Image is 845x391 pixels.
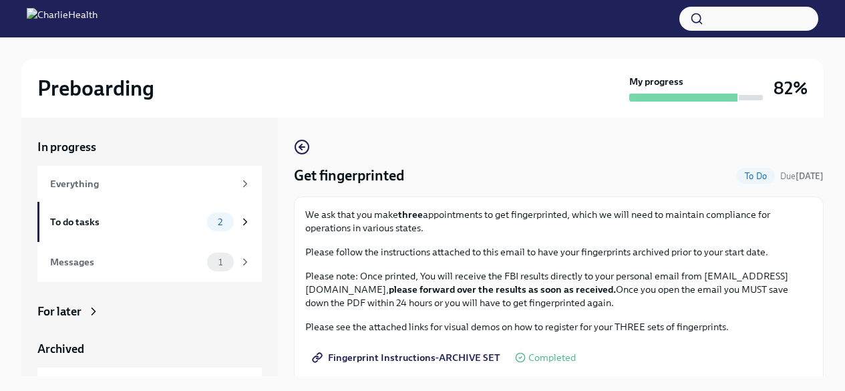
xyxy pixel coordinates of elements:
[305,208,812,235] p: We ask that you make appointments to get fingerprinted, which we will need to maintain compliance...
[37,242,262,282] a: Messages1
[398,209,423,221] strong: three
[210,217,230,227] span: 2
[50,176,234,191] div: Everything
[37,202,262,242] a: To do tasks2
[37,75,154,102] h2: Preboarding
[774,76,808,100] h3: 82%
[37,166,262,202] a: Everything
[796,171,824,181] strong: [DATE]
[305,269,812,309] p: Please note: Once printed, You will receive the FBI results directly to your personal email from ...
[389,283,616,295] strong: please forward over the results as soon as received.
[315,351,500,364] span: Fingerprint Instructions-ARCHIVE SET
[37,341,262,357] a: Archived
[305,245,812,259] p: Please follow the instructions attached to this email to have your fingerprints archived prior to...
[210,257,230,267] span: 1
[780,171,824,181] span: Due
[27,8,98,29] img: CharlieHealth
[50,255,202,269] div: Messages
[629,75,683,88] strong: My progress
[294,166,404,186] h4: Get fingerprinted
[50,215,202,229] div: To do tasks
[780,170,824,182] span: October 10th, 2025 09:00
[37,139,262,155] a: In progress
[305,344,510,371] a: Fingerprint Instructions-ARCHIVE SET
[528,353,576,363] span: Completed
[737,171,775,181] span: To Do
[37,303,262,319] a: For later
[37,303,81,319] div: For later
[305,320,812,334] p: Please see the attached links for visual demos on how to register for your THREE sets of fingerpr...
